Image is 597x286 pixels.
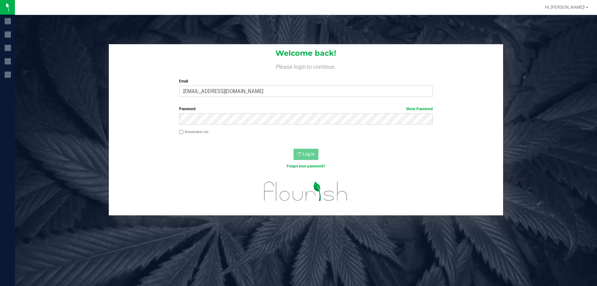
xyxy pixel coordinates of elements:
[545,5,585,10] span: Hi, [PERSON_NAME]!
[179,129,208,135] label: Remember me
[257,176,355,207] img: flourish_logo.svg
[179,130,183,134] input: Remember me
[109,49,503,57] h1: Welcome back!
[109,62,503,70] h4: Please login to continue.
[303,152,315,157] span: Log In
[287,164,325,168] a: Forgot your password?
[179,107,196,111] span: Password
[406,107,433,111] a: Show Password
[179,78,433,84] label: Email
[294,149,318,160] button: Log In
